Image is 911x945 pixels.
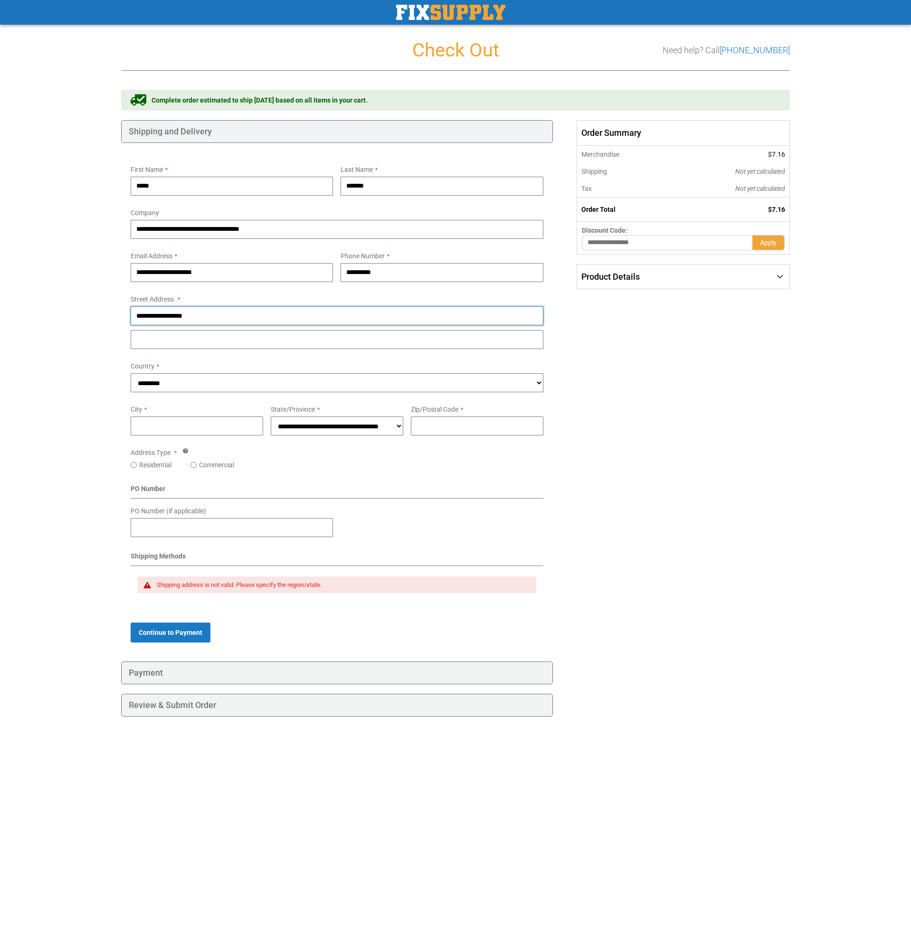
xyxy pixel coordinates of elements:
span: Not yet calculated [735,185,785,192]
span: Order Summary [577,120,790,146]
div: Shipping Methods [131,551,543,566]
span: First Name [131,166,163,173]
span: Street Address [131,295,174,303]
th: Tax [577,180,671,198]
a: [PHONE_NUMBER] [720,45,790,55]
span: Apply [760,239,777,246]
span: State/Province [271,406,315,413]
span: City [131,406,142,413]
span: Complete order estimated to ship [DATE] based on all items in your cart. [152,95,368,105]
label: Residential [139,460,171,470]
span: Zip/Postal Code [411,406,458,413]
div: PO Number [131,484,543,499]
h3: Need help? Call [663,46,790,55]
span: Not yet calculated [735,168,785,175]
span: $7.16 [768,151,785,158]
strong: Order Total [581,206,616,213]
span: $7.16 [768,206,785,213]
span: Shipping [581,168,607,175]
span: Company [131,209,159,217]
span: Last Name [341,166,373,173]
h1: Check Out [121,40,790,61]
span: Product Details [581,272,640,282]
a: store logo [396,5,505,20]
div: Shipping and Delivery [121,120,553,143]
span: PO Number (if applicable) [131,507,206,515]
label: Commercial [199,460,234,470]
img: Fix Industrial Supply [396,5,505,20]
span: Email Address [131,252,172,260]
button: Continue to Payment [131,623,210,643]
span: Country [131,362,154,370]
div: Review & Submit Order [121,694,553,717]
span: Discount Code: [582,227,627,234]
span: Phone Number [341,252,385,260]
span: Continue to Payment [139,629,202,636]
button: Apply [752,235,785,250]
div: Shipping address is not valid. Please specify the region/state. [157,581,527,589]
div: Payment [121,661,553,684]
th: Merchandise [577,146,671,163]
span: Address Type [131,449,171,456]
